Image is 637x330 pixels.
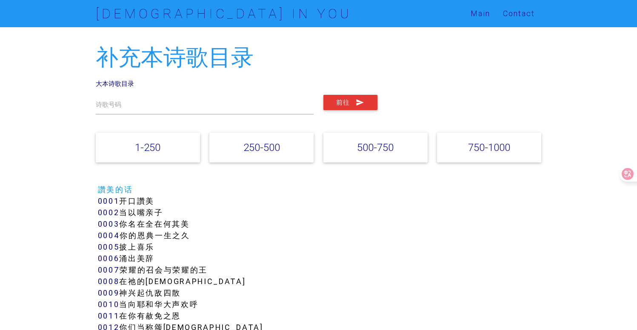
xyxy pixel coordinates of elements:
a: 0008 [98,276,120,286]
a: 0009 [98,288,120,298]
h2: 补充本诗歌目录 [96,45,542,70]
a: 讚美的话 [98,185,133,194]
a: 250-500 [243,141,280,154]
a: 0005 [98,242,120,252]
label: 诗歌号码 [96,100,121,110]
a: 0002 [98,208,120,217]
a: 0001 [98,196,120,206]
a: 大本诗歌目录 [96,80,134,88]
a: 1-250 [135,141,160,154]
button: 前往 [323,95,377,110]
a: 500-750 [357,141,394,154]
a: 0003 [98,219,120,229]
a: 0010 [98,299,120,309]
a: 0011 [98,311,120,321]
a: 0007 [98,265,120,275]
a: 0004 [98,230,120,240]
a: 0006 [98,253,120,263]
a: 750-1000 [468,141,510,154]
